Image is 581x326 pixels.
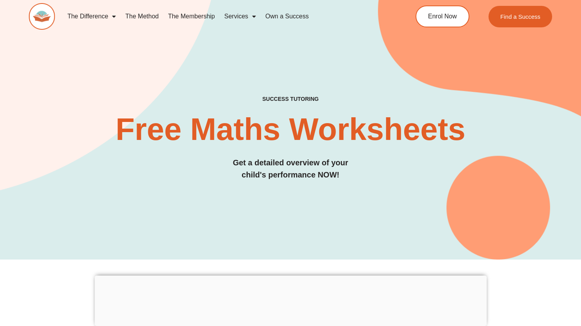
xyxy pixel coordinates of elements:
span: Enrol Now [428,13,457,20]
h2: Free Maths Worksheets​ [29,114,552,145]
a: The Membership [163,7,220,25]
h4: SUCCESS TUTORING​ [29,96,552,102]
a: Services [220,7,261,25]
h3: Get a detailed overview of your child's performance NOW! [29,157,552,181]
a: The Method [121,7,163,25]
a: The Difference [63,7,121,25]
a: Enrol Now [416,5,469,27]
iframe: Advertisement [94,276,487,324]
nav: Menu [63,7,386,25]
span: Find a Success [500,14,540,20]
a: Find a Success [489,6,552,27]
a: Own a Success [261,7,313,25]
